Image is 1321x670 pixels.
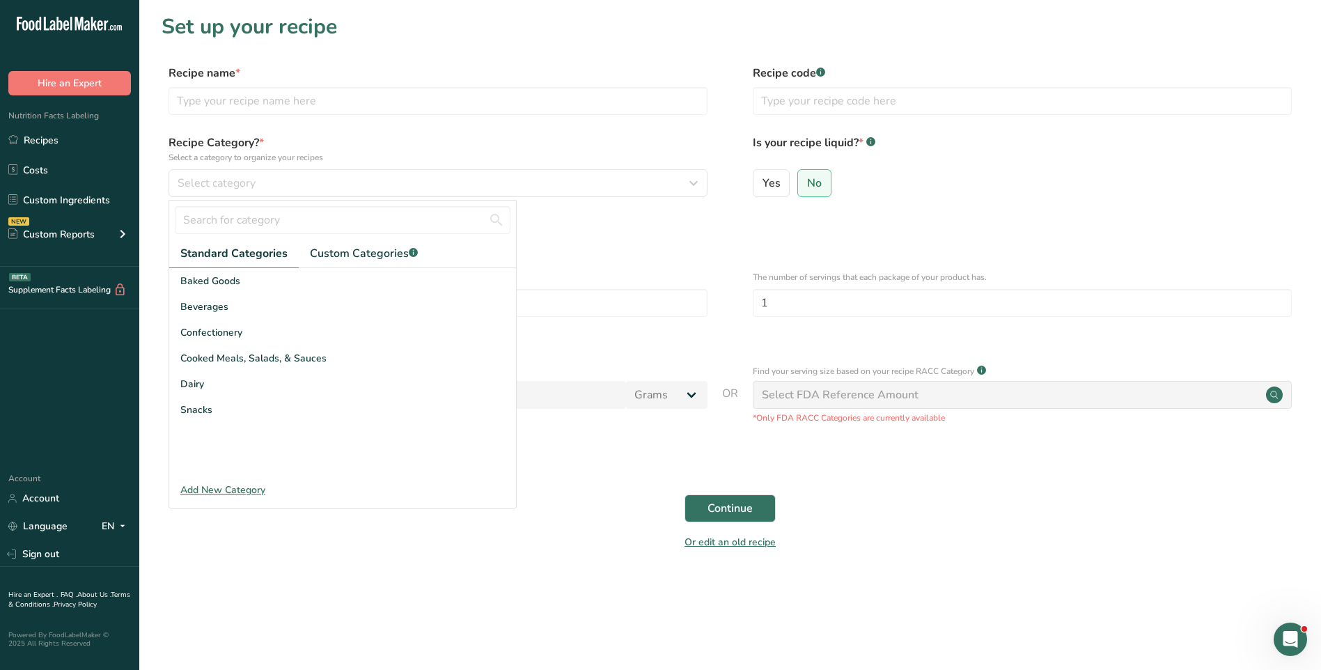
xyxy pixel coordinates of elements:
div: Powered By FoodLabelMaker © 2025 All Rights Reserved [8,631,131,648]
a: FAQ . [61,590,77,600]
span: Cooked Meals, Salads, & Sauces [180,351,327,366]
span: Dairy [180,377,204,391]
span: Standard Categories [180,245,288,262]
a: Hire an Expert . [8,590,58,600]
button: Continue [685,494,776,522]
h1: Set up your recipe [162,11,1299,42]
input: Search for category [175,206,510,234]
input: Type your recipe code here [753,87,1292,115]
button: Select category [169,169,708,197]
span: Snacks [180,403,212,417]
p: Find your serving size based on your recipe RACC Category [753,365,974,377]
span: Continue [708,500,753,517]
label: Recipe code [753,65,1292,81]
span: No [807,176,822,190]
div: BETA [9,273,31,281]
p: The number of servings that each package of your product has. [753,271,1292,283]
span: Beverages [180,299,228,314]
span: Confectionery [180,325,242,340]
a: Terms & Conditions . [8,590,130,609]
div: EN [102,518,131,535]
p: *Only FDA RACC Categories are currently available [753,412,1292,424]
a: Language [8,514,68,538]
span: Yes [763,176,781,190]
span: Baked Goods [180,274,240,288]
a: Privacy Policy [54,600,97,609]
span: Custom Categories [310,245,418,262]
a: Or edit an old recipe [685,536,776,549]
label: Recipe Category? [169,134,708,164]
label: Is your recipe liquid? [753,134,1292,164]
p: Select a category to organize your recipes [169,151,708,164]
div: Custom Reports [8,227,95,242]
button: Hire an Expert [8,71,131,95]
span: OR [722,385,738,424]
span: Select category [178,175,256,192]
input: Type your recipe name here [169,87,708,115]
div: NEW [8,217,29,226]
div: Select FDA Reference Amount [762,387,919,403]
iframe: Intercom live chat [1274,623,1307,656]
a: About Us . [77,590,111,600]
label: Recipe name [169,65,708,81]
div: Add New Category [169,483,516,497]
